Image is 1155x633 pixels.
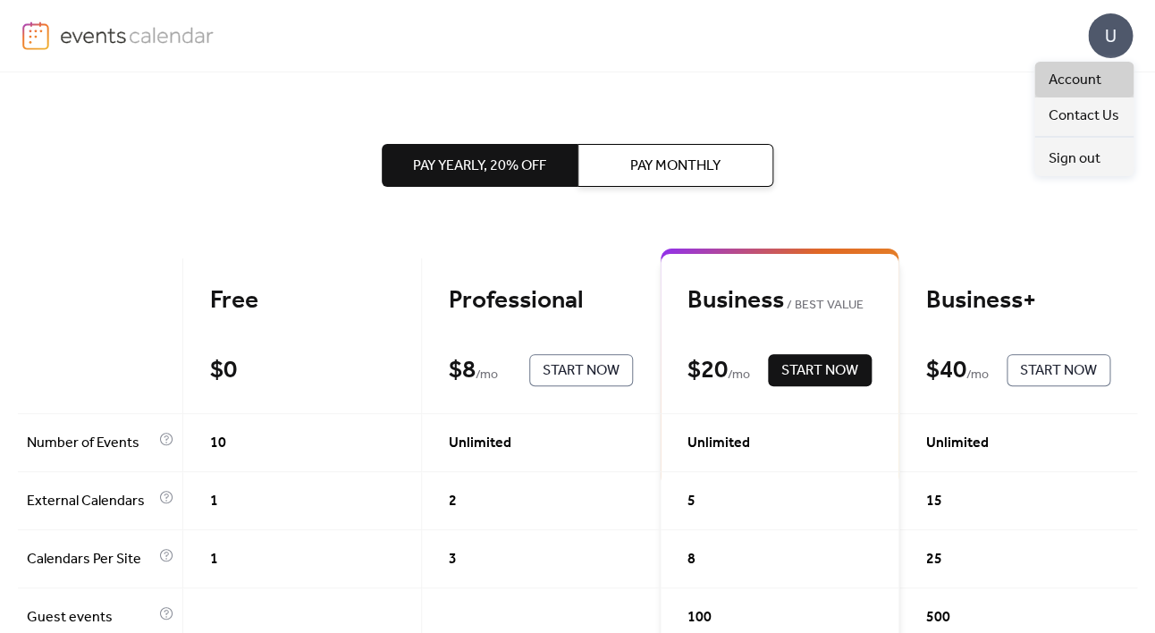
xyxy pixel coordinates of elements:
span: External Calendars [27,491,155,512]
div: Business+ [926,285,1110,316]
span: / mo [476,365,498,386]
button: Start Now [768,354,872,386]
button: Start Now [1007,354,1110,386]
button: Pay Monthly [577,144,773,187]
span: Pay Yearly, 20% off [413,156,546,177]
span: BEST VALUE [784,295,864,316]
span: Sign out [1049,148,1100,170]
span: Start Now [781,360,858,382]
span: Start Now [543,360,620,382]
span: / mo [728,365,750,386]
span: Unlimited [926,433,989,454]
span: 5 [687,491,696,512]
div: Free [210,285,394,316]
span: 3 [449,549,457,570]
span: Contact Us [1049,105,1119,127]
img: logo-type [60,21,215,48]
span: Pay Monthly [630,156,721,177]
button: Start Now [529,354,633,386]
img: logo [22,21,49,50]
div: Professional [449,285,633,316]
a: Account [1034,62,1134,97]
span: Start Now [1020,360,1097,382]
span: 8 [687,549,696,570]
button: Pay Yearly, 20% off [382,144,577,187]
a: Contact Us [1034,97,1134,133]
div: $ 20 [687,355,728,386]
span: Calendars Per Site [27,549,155,570]
span: 100 [687,607,712,629]
div: Business [687,285,872,316]
span: 15 [926,491,942,512]
div: U [1088,13,1133,58]
span: Number of Events [27,433,155,454]
span: Unlimited [449,433,511,454]
div: $ 40 [926,355,966,386]
span: Unlimited [687,433,750,454]
div: $ 0 [210,355,237,386]
span: Account [1049,70,1101,91]
span: 500 [926,607,950,629]
span: 1 [210,549,218,570]
span: 25 [926,549,942,570]
span: / mo [966,365,989,386]
span: 1 [210,491,218,512]
span: Guest events [27,607,155,629]
div: $ 8 [449,355,476,386]
span: 10 [210,433,226,454]
span: 2 [449,491,457,512]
